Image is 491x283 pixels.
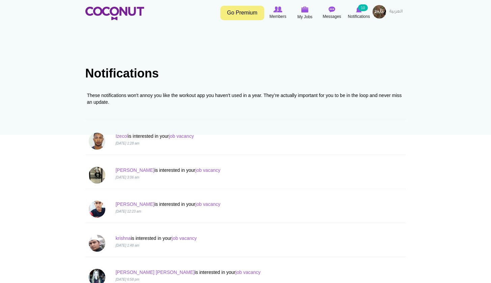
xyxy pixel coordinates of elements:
i: [DATE] 1:48 am [115,244,139,247]
a: [PERSON_NAME] [PERSON_NAME] [115,270,194,275]
a: العربية [386,5,406,19]
img: Messages [329,6,335,12]
i: [DATE] 6:58 pm [115,278,139,281]
a: krishna [115,235,131,241]
a: job vacancy [172,235,197,241]
a: [PERSON_NAME] [115,167,154,173]
p: is interested in your [115,201,321,208]
a: Izecol [115,133,128,139]
a: Messages Messages [319,5,346,21]
span: My Jobs [297,13,312,20]
span: Notifications [348,13,370,20]
a: job vacancy [169,133,194,139]
div: These notifications won't annoy you like the workout app you haven't used in a year. They’re actu... [87,92,404,105]
p: is interested in your [115,235,321,242]
p: is interested in your [115,133,321,139]
a: job vacancy [195,201,220,207]
h1: Notifications [85,67,406,80]
a: My Jobs My Jobs [292,5,319,21]
i: [DATE] 12:23 am [115,210,141,213]
i: [DATE] 1:28 am [115,141,139,145]
p: is interested in your [115,167,321,174]
img: Notifications [356,6,362,12]
a: Go Premium [220,6,264,20]
img: Home [85,7,144,20]
a: [PERSON_NAME] [115,201,154,207]
span: Messages [323,13,341,20]
a: Notifications Notifications 10 [346,5,373,21]
p: is interested in your [115,269,321,276]
a: Browse Members Members [265,5,292,21]
small: 10 [358,4,367,11]
a: job vacancy [236,270,261,275]
i: [DATE] 3:06 am [115,176,139,179]
img: My Jobs [301,6,309,12]
img: Browse Members [273,6,282,12]
a: job vacancy [195,167,220,173]
span: Members [269,13,286,20]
